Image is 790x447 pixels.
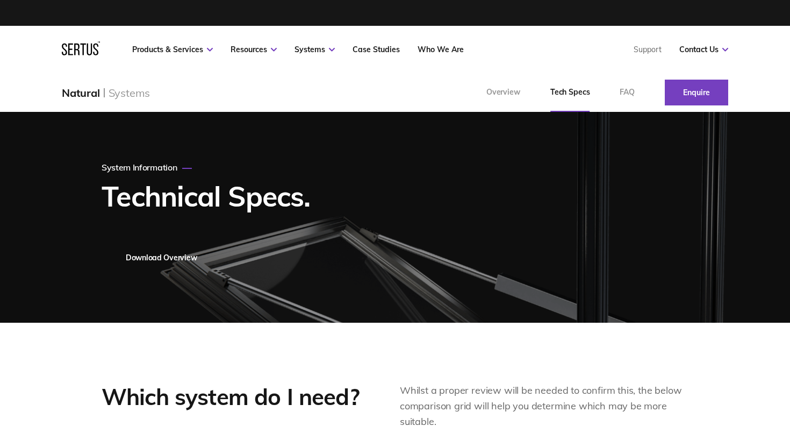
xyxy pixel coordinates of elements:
[102,383,368,411] h2: Which system do I need?
[102,162,192,173] div: System Information
[400,383,688,429] div: Whilst a proper review will be needed to confirm this, the below comparison grid will help you de...
[132,45,213,54] a: Products & Services
[597,322,790,447] iframe: Chat Widget
[634,45,662,54] a: Support
[665,80,728,105] a: Enquire
[62,86,100,100] div: Natural
[679,45,728,54] a: Contact Us
[102,181,310,211] h1: Technical Specs.
[231,45,277,54] a: Resources
[353,45,400,54] a: Case Studies
[109,86,150,100] div: Systems
[605,73,650,112] a: FAQ
[102,243,221,273] button: Download Overview
[418,45,464,54] a: Who We Are
[295,45,335,54] a: Systems
[471,73,535,112] a: Overview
